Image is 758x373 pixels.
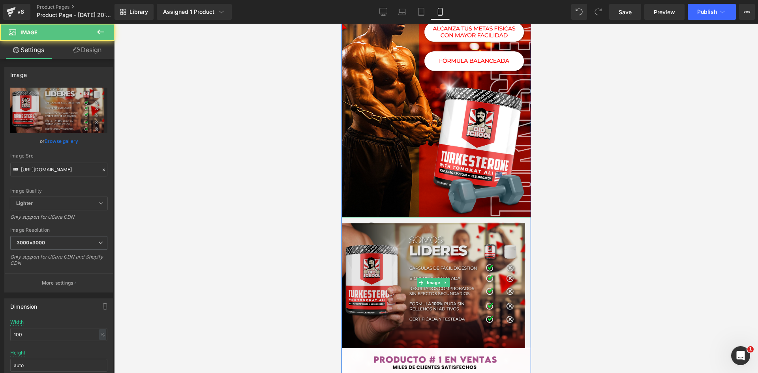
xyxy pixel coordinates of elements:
[10,163,107,176] input: Link
[42,279,73,287] p: More settings
[393,4,412,20] a: Laptop
[739,4,755,20] button: More
[10,328,107,341] input: auto
[10,153,107,159] div: Image Src
[10,350,25,356] div: Height
[10,254,107,272] div: Only support for UCare CDN and Shopify CDN
[5,274,113,292] button: More settings
[10,67,27,78] div: Image
[747,346,754,352] span: 1
[412,4,431,20] a: Tablet
[37,4,128,10] a: Product Pages
[688,4,736,20] button: Publish
[163,8,225,16] div: Assigned 1 Product
[129,8,148,15] span: Library
[17,240,45,246] b: 3000x3000
[3,4,30,20] a: v6
[37,12,113,18] span: Product Page - [DATE] 20:46:34
[10,188,107,194] div: Image Quality
[10,299,38,310] div: Dimension
[374,4,393,20] a: Desktop
[99,329,106,340] div: %
[697,9,717,15] span: Publish
[45,134,78,148] a: Browse gallery
[100,254,108,264] a: Expand / Collapse
[10,319,24,325] div: Width
[731,346,750,365] iframe: Intercom live chat
[84,254,100,264] span: Image
[619,8,632,16] span: Save
[590,4,606,20] button: Redo
[10,227,107,233] div: Image Resolution
[654,8,675,16] span: Preview
[10,214,107,225] div: Only support for UCare CDN
[59,41,116,59] a: Design
[10,137,107,145] div: or
[644,4,685,20] a: Preview
[16,7,26,17] div: v6
[21,29,38,36] span: Image
[571,4,587,20] button: Undo
[114,4,154,20] a: New Library
[431,4,450,20] a: Mobile
[10,359,107,372] input: auto
[16,200,33,206] b: Lighter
